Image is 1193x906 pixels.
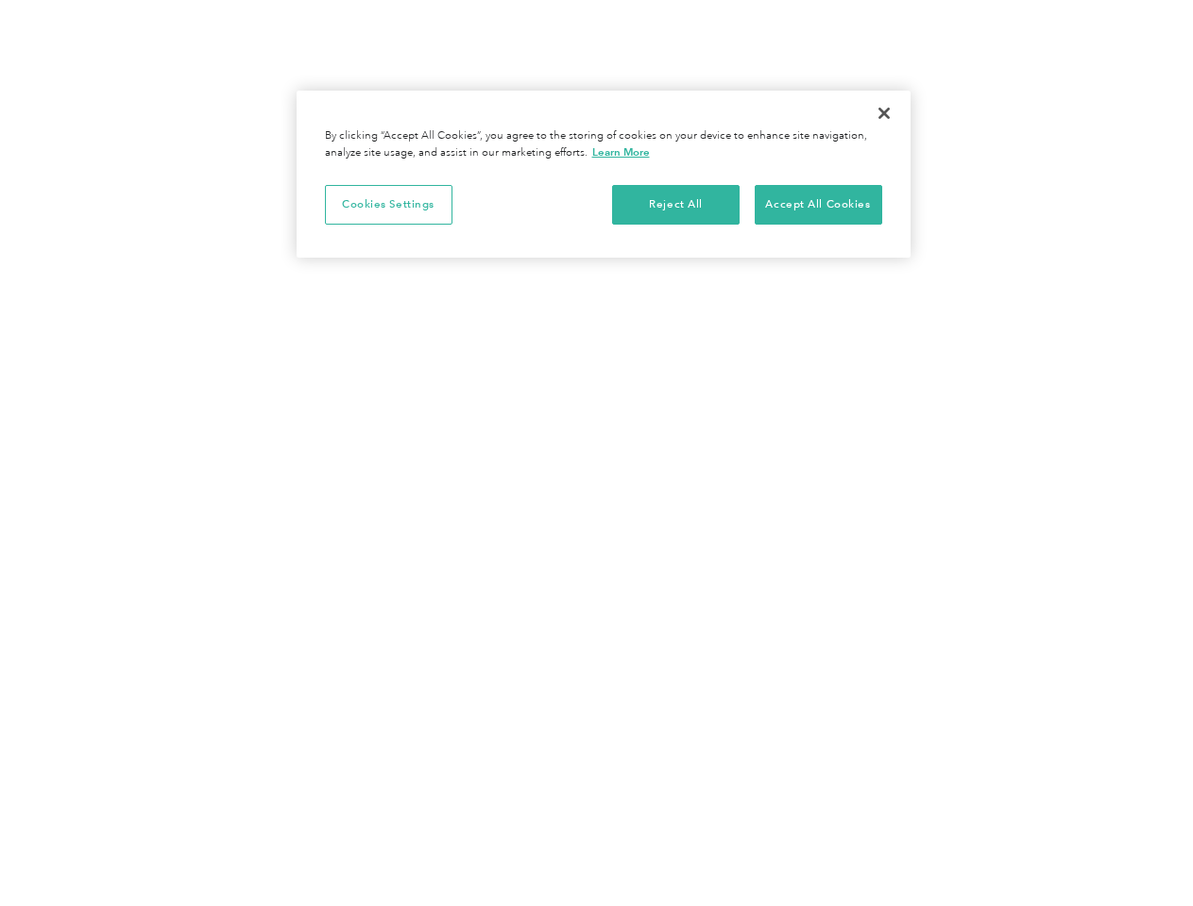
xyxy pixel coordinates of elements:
div: Privacy [297,91,911,258]
button: Cookies Settings [325,185,452,225]
div: Cookie banner [297,91,911,258]
button: Reject All [612,185,740,225]
a: More information about your privacy, opens in a new tab [592,145,650,159]
div: By clicking “Accept All Cookies”, you agree to the storing of cookies on your device to enhance s... [325,128,882,161]
button: Close [863,92,905,134]
button: Accept All Cookies [755,185,882,225]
